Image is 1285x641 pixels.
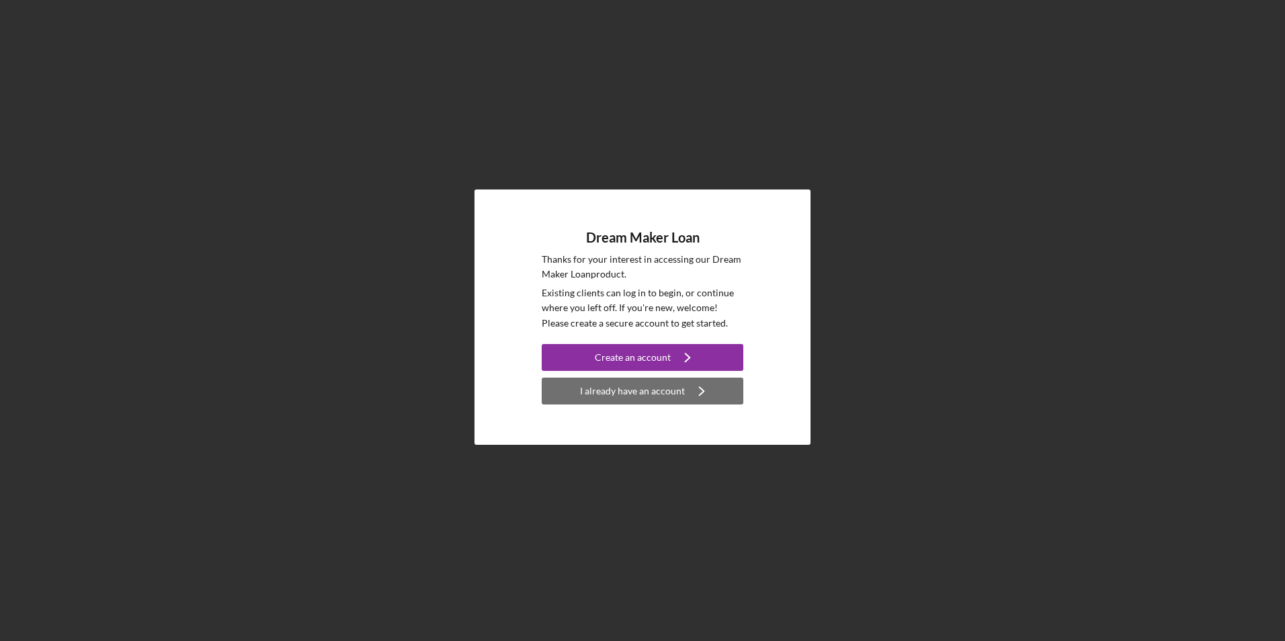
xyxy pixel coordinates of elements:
[586,230,700,245] h4: Dream Maker Loan
[542,344,743,371] button: Create an account
[580,378,685,404] div: I already have an account
[542,378,743,404] button: I already have an account
[595,344,671,371] div: Create an account
[542,252,743,282] p: Thanks for your interest in accessing our Dream Maker Loan product.
[542,286,743,331] p: Existing clients can log in to begin, or continue where you left off. If you're new, welcome! Ple...
[542,344,743,374] a: Create an account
